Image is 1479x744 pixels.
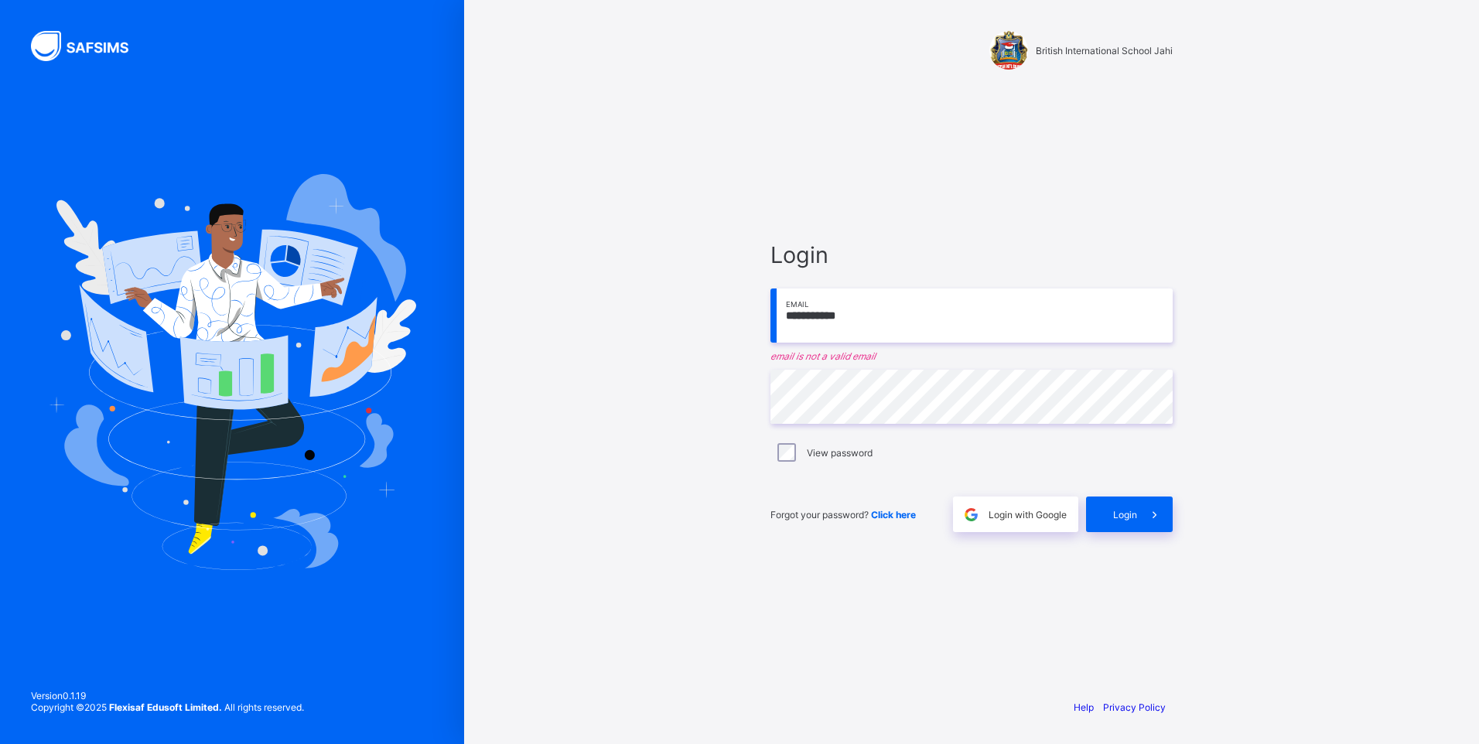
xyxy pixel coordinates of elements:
img: Hero Image [48,174,416,570]
span: Login [770,241,1173,268]
span: Login with Google [989,509,1067,520]
a: Help [1074,701,1094,713]
img: SAFSIMS Logo [31,31,147,61]
a: Privacy Policy [1103,701,1166,713]
label: View password [807,447,873,459]
span: British International School Jahi [1036,45,1173,56]
em: email is not a valid email [770,350,1173,362]
span: Version 0.1.19 [31,690,304,701]
span: Login [1113,509,1137,520]
strong: Flexisaf Edusoft Limited. [109,701,222,713]
a: Click here [871,509,916,520]
img: google.396cfc9801f0270233282035f929180a.svg [962,506,980,524]
span: Forgot your password? [770,509,916,520]
span: Copyright © 2025 All rights reserved. [31,701,304,713]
